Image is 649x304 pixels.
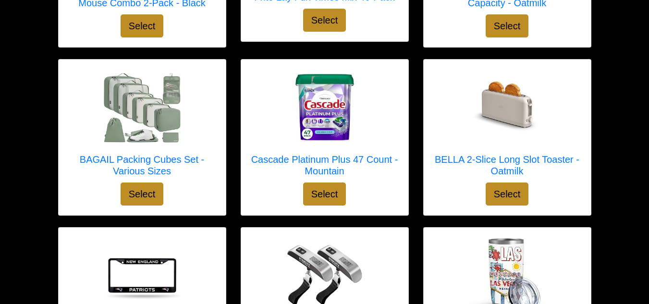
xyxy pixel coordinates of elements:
[303,182,346,206] button: Select
[68,69,216,182] a: BAGAIL Packing Cubes Set - Various Sizes BAGAIL Packing Cubes Set - Various Sizes
[68,154,216,177] h5: BAGAIL Packing Cubes Set - Various Sizes
[121,182,164,206] button: Select
[469,69,546,146] img: BELLA 2-Slice Long Slot Toaster - Oatmilk
[251,69,399,182] a: Cascade Platinum Plus 47 Count - Mountain Cascade Platinum Plus 47 Count - Mountain
[486,14,529,37] button: Select
[251,154,399,177] h5: Cascade Platinum Plus 47 Count - Mountain
[303,9,346,32] button: Select
[486,182,529,206] button: Select
[104,73,181,143] img: BAGAIL Packing Cubes Set - Various Sizes
[121,14,164,37] button: Select
[433,154,581,177] h5: BELLA 2-Slice Long Slot Toaster - Oatmilk
[433,69,581,182] a: BELLA 2-Slice Long Slot Toaster - Oatmilk BELLA 2-Slice Long Slot Toaster - Oatmilk
[286,69,363,146] img: Cascade Platinum Plus 47 Count - Mountain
